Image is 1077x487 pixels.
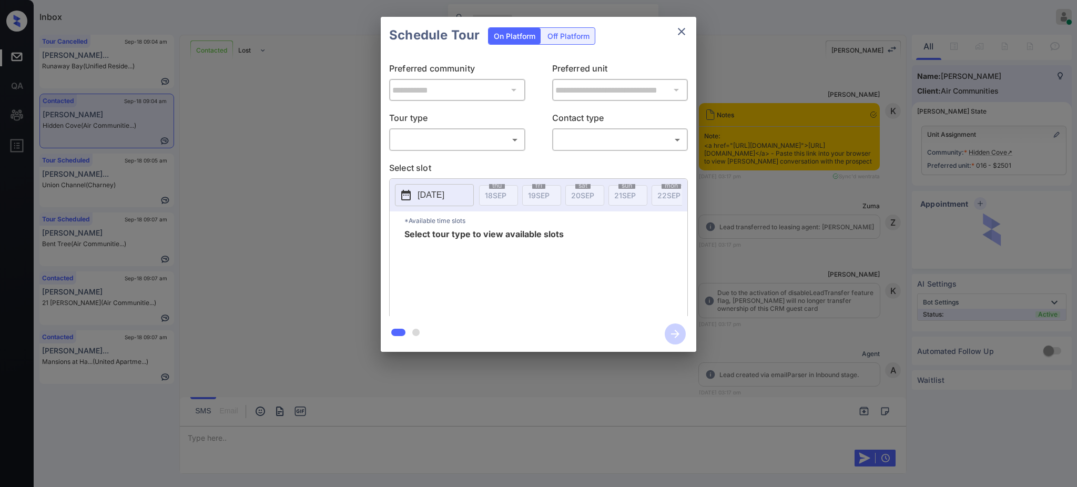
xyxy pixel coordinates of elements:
[389,161,688,178] p: Select slot
[395,184,474,206] button: [DATE]
[404,230,564,314] span: Select tour type to view available slots
[671,21,692,42] button: close
[381,17,488,54] h2: Schedule Tour
[552,62,688,79] p: Preferred unit
[489,28,541,44] div: On Platform
[404,211,687,230] p: *Available time slots
[418,189,444,201] p: [DATE]
[389,62,525,79] p: Preferred community
[389,111,525,128] p: Tour type
[552,111,688,128] p: Contact type
[542,28,595,44] div: Off Platform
